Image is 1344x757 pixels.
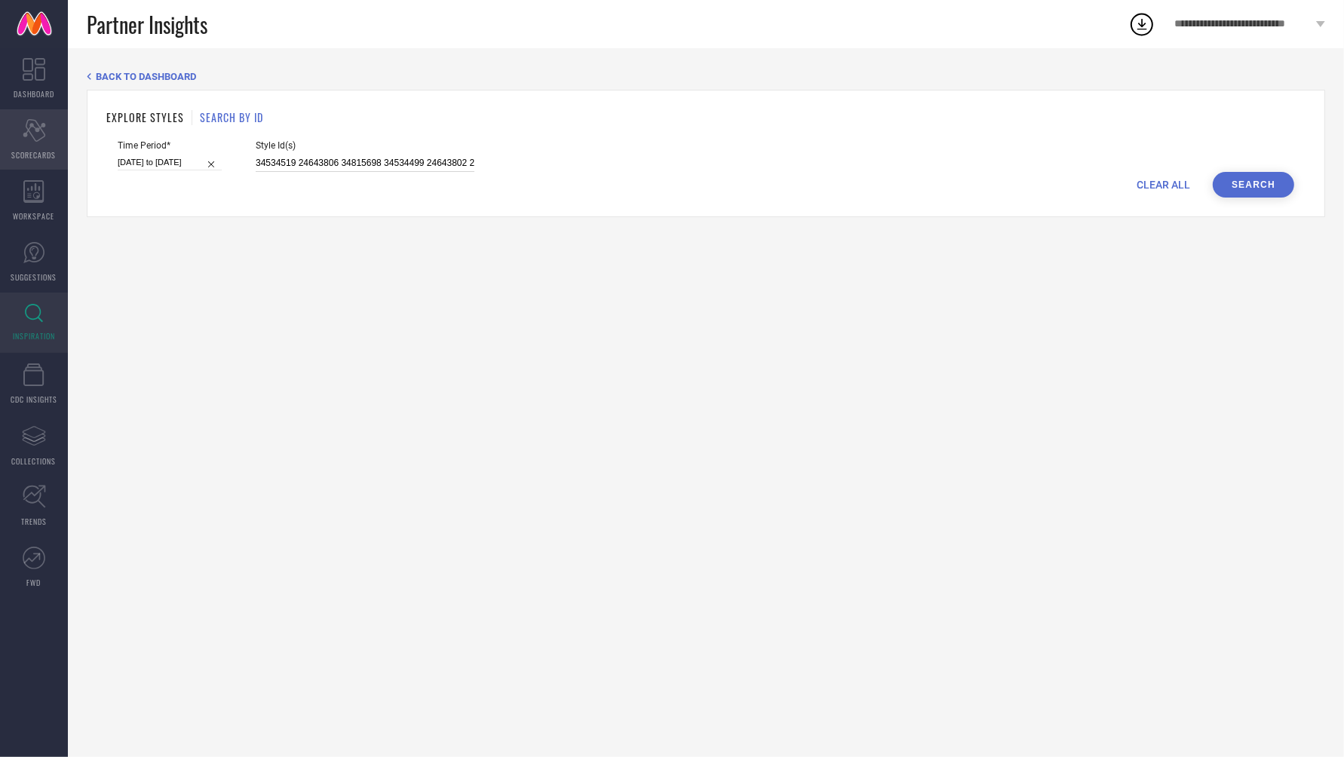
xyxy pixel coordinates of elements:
span: FWD [27,577,41,588]
span: SCORECARDS [12,149,57,161]
span: DASHBOARD [14,88,54,100]
span: Time Period* [118,140,222,151]
span: Style Id(s) [256,140,474,151]
div: Back TO Dashboard [87,71,1325,82]
h1: EXPLORE STYLES [106,109,184,125]
span: TRENDS [21,516,47,527]
span: BACK TO DASHBOARD [96,71,196,82]
button: Search [1213,172,1294,198]
input: Enter comma separated style ids e.g. 12345, 67890 [256,155,474,172]
span: CDC INSIGHTS [11,394,57,405]
h1: SEARCH BY ID [200,109,263,125]
span: INSPIRATION [13,330,55,342]
span: Partner Insights [87,9,207,40]
input: Select time period [118,155,222,170]
div: Open download list [1128,11,1155,38]
span: COLLECTIONS [12,455,57,467]
span: SUGGESTIONS [11,271,57,283]
span: WORKSPACE [14,210,55,222]
span: CLEAR ALL [1137,179,1190,191]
